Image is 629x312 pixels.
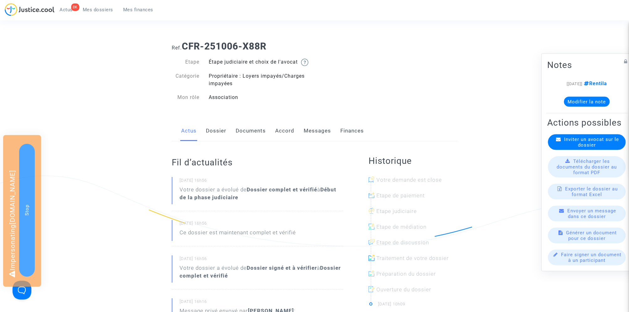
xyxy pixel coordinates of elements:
span: Inviter un avocat sur le dossier [564,137,619,148]
span: Votre demande est close [376,177,442,183]
div: Impersonating [3,135,41,287]
img: help.svg [301,59,308,66]
span: Mes dossiers [83,7,113,13]
a: Messages [304,121,331,141]
small: [DATE] 16h56 [180,178,343,186]
b: Dossier complet et vérifié [247,186,317,193]
small: [DATE] 16h56 [180,221,343,229]
div: Etape [167,58,204,66]
div: 8K [71,3,79,11]
a: Mes finances [118,5,158,14]
div: Votre dossier a évolué de à [180,264,343,280]
span: Télécharger les documents du dossier au format PDF [557,159,617,175]
a: Accord [275,121,294,141]
h2: Historique [368,155,457,166]
span: Rentila [582,81,607,86]
span: Actus [60,7,73,13]
div: Catégorie [167,72,204,87]
b: Dossier signé et à vérifier [247,265,317,271]
h2: Fil d’actualités [172,157,343,168]
a: 8KActus [55,5,78,14]
div: Association [204,94,315,101]
span: Envoyer un message dans ce dossier [567,208,616,219]
span: Mes finances [123,7,153,13]
a: Mes dossiers [78,5,118,14]
b: Début de la phase judiciaire [180,186,336,200]
span: Générer un document pour ce dossier [566,230,617,241]
span: Ref. [172,45,182,51]
span: Faire signer un document à un participant [561,252,621,263]
div: Mon rôle [167,94,204,101]
b: CFR-251006-X88R [182,41,266,52]
a: Actus [181,121,197,141]
small: [DATE] 16h16 [180,299,343,307]
span: [[DATE]] [567,81,582,86]
h2: Notes [547,60,626,70]
b: Dossier complet et vérifié [180,265,341,279]
div: Votre dossier a évolué de à [180,186,343,201]
a: Dossier [206,121,226,141]
div: Propriétaire : Loyers impayés/Charges impayées [204,72,315,87]
img: jc-logo.svg [5,3,55,16]
a: Finances [340,121,364,141]
iframe: Help Scout Beacon - Open [13,281,31,299]
a: Documents [236,121,266,141]
span: Exporter le dossier au format Excel [565,186,618,197]
p: Ce dossier est maintenant complet et vérifié [180,229,296,240]
h2: Actions possibles [547,117,626,128]
button: Modifier la note [564,97,610,107]
div: Étape judiciaire et choix de l'avocat [204,58,315,66]
span: Stop [24,205,30,216]
button: Stop [19,144,35,277]
small: [DATE] 16h56 [180,256,343,264]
